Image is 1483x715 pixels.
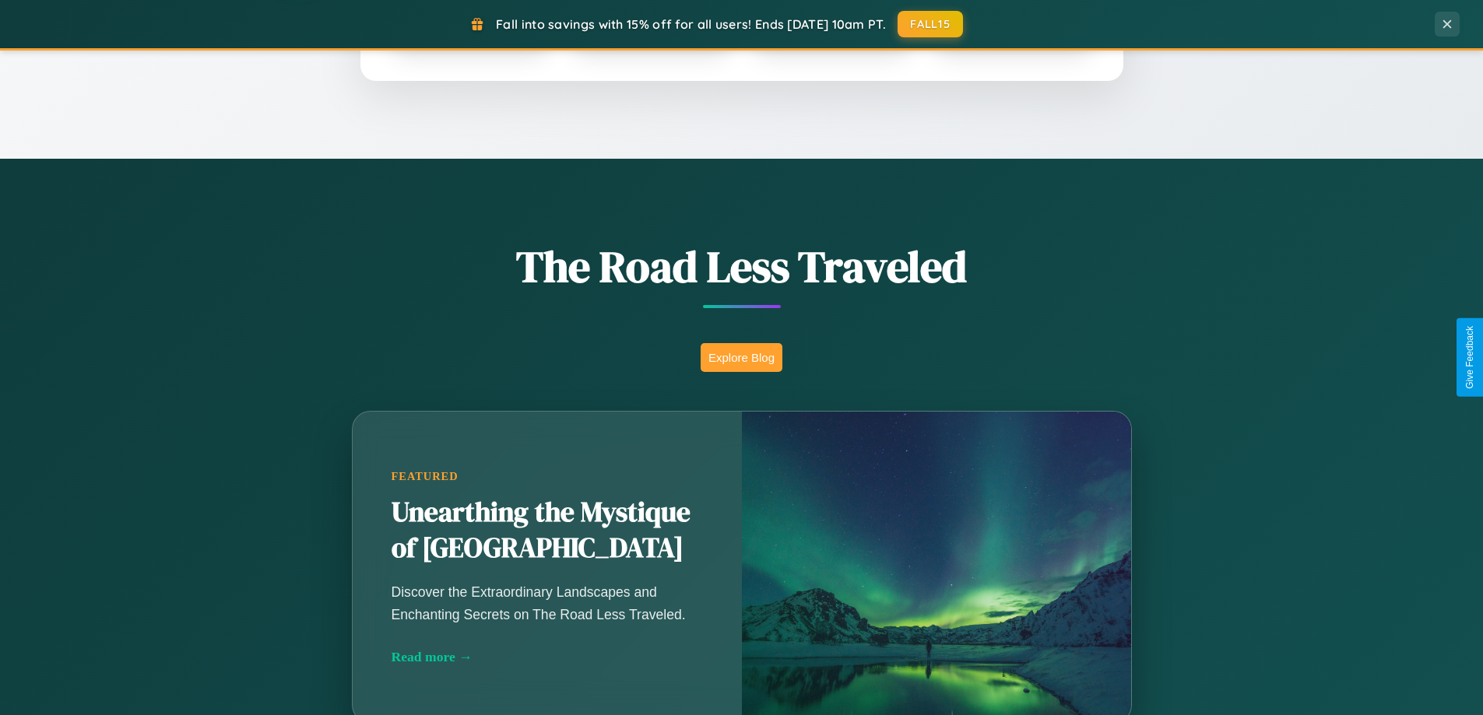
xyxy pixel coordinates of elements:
h2: Unearthing the Mystique of [GEOGRAPHIC_DATA] [392,495,703,566]
span: Fall into savings with 15% off for all users! Ends [DATE] 10am PT. [496,16,886,32]
div: Give Feedback [1464,326,1475,389]
p: Discover the Extraordinary Landscapes and Enchanting Secrets on The Road Less Traveled. [392,581,703,625]
button: FALL15 [898,11,963,37]
div: Featured [392,470,703,483]
h1: The Road Less Traveled [275,237,1209,296]
div: Read more → [392,649,703,665]
button: Explore Blog [701,343,782,372]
